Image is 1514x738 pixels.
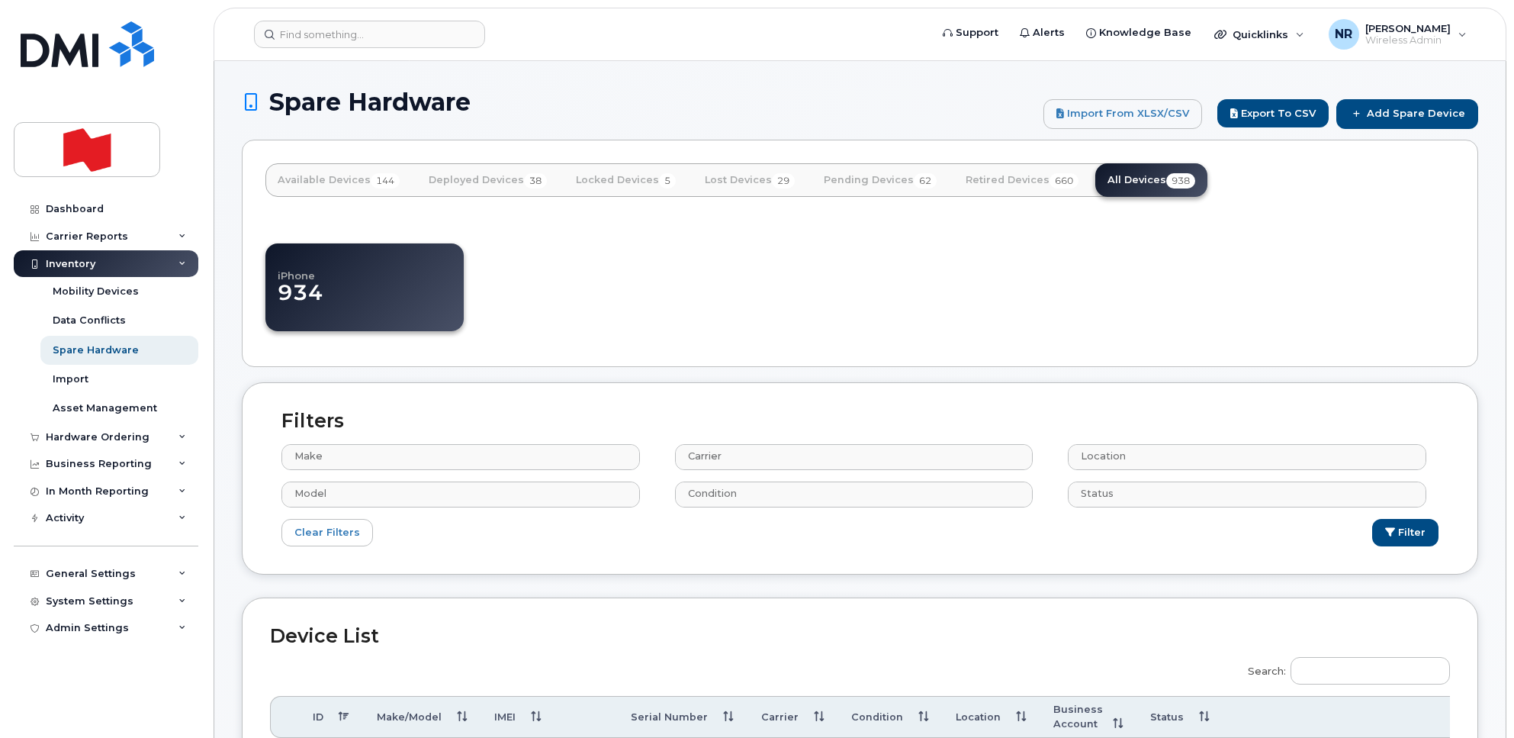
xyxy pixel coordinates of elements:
dd: 934 [278,281,464,321]
a: Deployed Devices38 [416,163,559,197]
button: Export to CSV [1217,99,1329,127]
h2: Device List [270,626,1450,647]
a: All Devices938 [1095,163,1207,197]
input: Search: [1291,657,1450,685]
span: 660 [1050,173,1078,189]
h1: Spare Hardware [242,89,1036,115]
a: Retired Devices660 [953,163,1091,197]
h2: Filters [270,411,1450,432]
label: Search: [1238,647,1450,690]
span: 938 [1166,173,1195,189]
a: Lost Devices29 [693,163,807,197]
span: 38 [524,173,547,189]
button: Filter [1372,519,1438,547]
a: Clear Filters [281,519,373,547]
a: Available Devices144 [265,163,412,197]
a: Locked Devices5 [564,163,688,197]
span: 29 [772,173,795,189]
a: Pending Devices62 [812,163,949,197]
a: Import from XLSX/CSV [1043,99,1202,128]
h4: iPhone [278,255,464,281]
span: 5 [659,173,676,189]
span: 62 [914,173,937,189]
a: Add Spare Device [1336,99,1478,128]
span: 144 [371,173,400,189]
